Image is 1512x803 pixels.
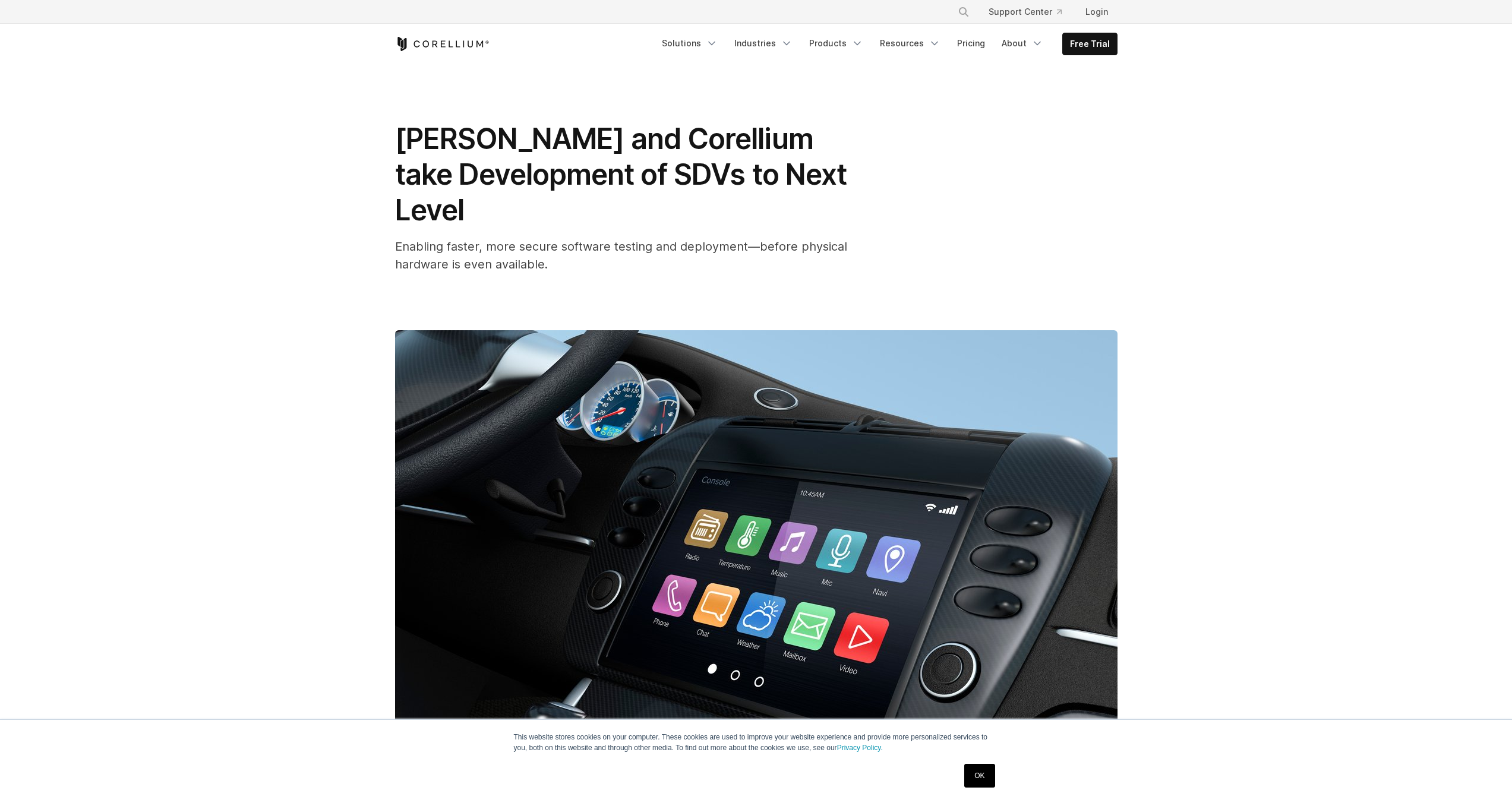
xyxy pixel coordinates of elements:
[950,33,992,54] a: Pricing
[995,33,1050,54] a: About
[837,744,883,752] a: Privacy Policy.
[655,33,725,54] a: Solutions
[514,732,999,753] p: This website stores cookies on your computer. These cookies are used to improve your website expe...
[655,33,1118,55] div: Navigation Menu
[1076,1,1118,23] a: Login
[953,1,974,23] button: Search
[943,1,1118,23] div: Navigation Menu
[979,1,1071,23] a: Support Center
[395,121,847,227] span: [PERSON_NAME] and Corellium take Development of SDVs to Next Level
[964,764,995,788] a: OK
[395,239,847,271] span: Enabling faster, more secure software testing and deployment—before physical hardware is even ava...
[1063,33,1117,55] a: Free Trial
[727,33,800,54] a: Industries
[873,33,948,54] a: Resources
[802,33,870,54] a: Products
[395,37,490,51] a: Corellium Home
